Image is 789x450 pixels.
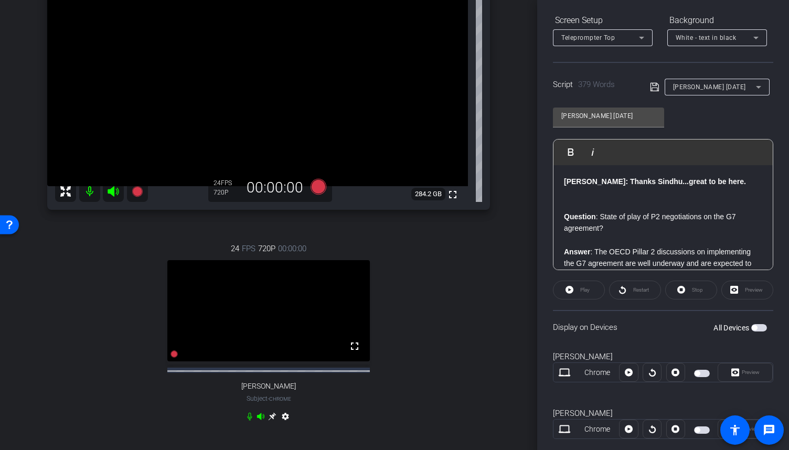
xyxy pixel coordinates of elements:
[578,80,615,89] span: 379 Words
[258,243,275,254] span: 720P
[561,34,615,41] span: Teleprompter Top
[214,188,240,197] div: 720P
[279,412,292,425] mat-icon: settings
[247,394,291,403] span: Subject
[583,142,603,163] button: Italic (Ctrl+I)
[564,212,596,221] strong: Question
[553,79,635,91] div: Script
[763,424,775,436] mat-icon: message
[564,248,591,256] strong: Answer
[446,188,459,201] mat-icon: fullscreen
[242,243,255,254] span: FPS
[348,340,361,352] mat-icon: fullscreen
[221,179,232,187] span: FPS
[240,179,310,197] div: 00:00:00
[278,243,306,254] span: 00:00:00
[564,177,746,186] strong: [PERSON_NAME]: Thanks Sindhu...great to be here.
[729,424,741,436] mat-icon: accessibility
[553,351,773,363] div: [PERSON_NAME]
[553,310,773,344] div: Display on Devices
[561,110,656,122] input: Title
[553,12,653,29] div: Screen Setup
[713,323,751,333] label: All Devices
[268,395,269,402] span: -
[214,179,240,187] div: 24
[667,12,767,29] div: Background
[269,396,291,402] span: Chrome
[673,83,746,91] span: [PERSON_NAME] [DATE]
[575,424,620,435] div: Chrome
[575,367,620,378] div: Chrome
[231,243,239,254] span: 24
[553,408,773,420] div: [PERSON_NAME]
[676,34,737,41] span: White - text in black
[564,211,762,234] p: : State of play of P2 negotiations on the G7 agreement?
[241,382,296,391] span: [PERSON_NAME]
[411,188,445,200] span: 284.2 GB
